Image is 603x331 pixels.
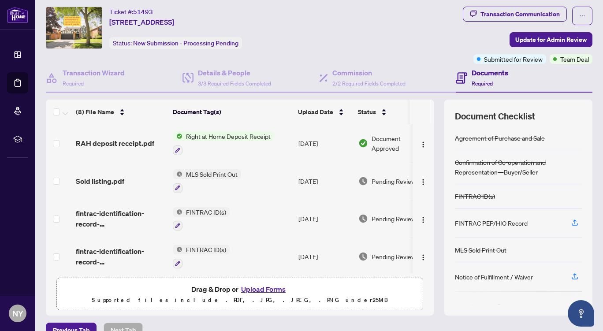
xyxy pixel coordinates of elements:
button: Open asap [568,300,594,327]
td: [DATE] [295,124,355,162]
span: Sold listing.pdf [76,176,124,186]
div: Transaction Communication [480,7,560,21]
div: Status: [109,37,242,49]
img: Logo [420,254,427,261]
span: FINTRAC ID(s) [182,207,230,217]
div: Ticket #: [109,7,153,17]
span: MLS Sold Print Out [182,169,241,179]
button: Upload Forms [238,283,288,295]
span: Required [63,80,84,87]
img: Status Icon [173,169,182,179]
h4: Transaction Wizard [63,67,125,78]
span: Submitted for Review [484,54,543,64]
span: NY [12,307,23,320]
button: Logo [416,174,430,188]
div: FINTRAC PEP/HIO Record [455,218,528,228]
button: Status IconMLS Sold Print Out [173,169,241,193]
img: Status Icon [173,207,182,217]
th: Upload Date [294,100,354,124]
button: Logo [416,136,430,150]
button: Status IconRight at Home Deposit Receipt [173,131,274,155]
span: Pending Review [372,176,416,186]
h4: Commission [332,67,406,78]
th: Status [354,100,429,124]
span: Document Checklist [455,110,535,123]
span: Required [472,80,493,87]
span: Drag & Drop or [191,283,288,295]
button: Logo [416,212,430,226]
span: ellipsis [579,13,585,19]
button: Update for Admin Review [510,32,592,47]
button: Status IconFINTRAC ID(s) [173,245,230,268]
span: FINTRAC ID(s) [182,245,230,254]
img: Status Icon [173,245,182,254]
div: Confirmation of Co-operation and Representation—Buyer/Seller [455,157,582,177]
img: logo [7,7,28,23]
img: Document Status [358,176,368,186]
span: fintrac-identification-record-[PERSON_NAME]-20250530-072428.pdf [76,208,166,229]
img: Logo [420,179,427,186]
img: Document Status [358,214,368,223]
div: Agreement of Purchase and Sale [455,133,545,143]
img: Document Status [358,138,368,148]
button: Logo [416,249,430,264]
span: fintrac-identification-record-[PERSON_NAME]-20250530-072554.pdf [76,246,166,267]
div: MLS Sold Print Out [455,245,506,255]
img: Logo [420,216,427,223]
span: Document Approved [372,134,426,153]
th: Document Tag(s) [169,100,294,124]
img: Logo [420,141,427,148]
td: [DATE] [295,238,355,275]
span: [STREET_ADDRESS] [109,17,174,27]
span: RAH deposit receipt.pdf [76,138,154,149]
button: Transaction Communication [463,7,567,22]
span: 3/3 Required Fields Completed [198,80,271,87]
span: Right at Home Deposit Receipt [182,131,274,141]
span: 51493 [133,8,153,16]
div: Notice of Fulfillment / Waiver [455,272,533,282]
img: Document Status [358,252,368,261]
span: Pending Review [372,214,416,223]
td: [DATE] [295,162,355,200]
span: Pending Review [372,252,416,261]
span: Update for Admin Review [515,33,587,47]
img: IMG-N12182908_1.jpg [46,7,102,48]
img: Status Icon [173,131,182,141]
button: Status IconFINTRAC ID(s) [173,207,230,231]
span: Drag & Drop orUpload FormsSupported files include .PDF, .JPG, .JPEG, .PNG under25MB [57,278,423,311]
td: [DATE] [295,200,355,238]
span: (8) File Name [76,107,114,117]
span: Team Deal [560,54,589,64]
span: Status [358,107,376,117]
div: FINTRAC ID(s) [455,191,495,201]
th: (8) File Name [72,100,169,124]
p: Supported files include .PDF, .JPG, .JPEG, .PNG under 25 MB [62,295,417,305]
h4: Documents [472,67,508,78]
span: New Submission - Processing Pending [133,39,238,47]
span: 2/2 Required Fields Completed [332,80,406,87]
span: Upload Date [298,107,333,117]
h4: Details & People [198,67,271,78]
